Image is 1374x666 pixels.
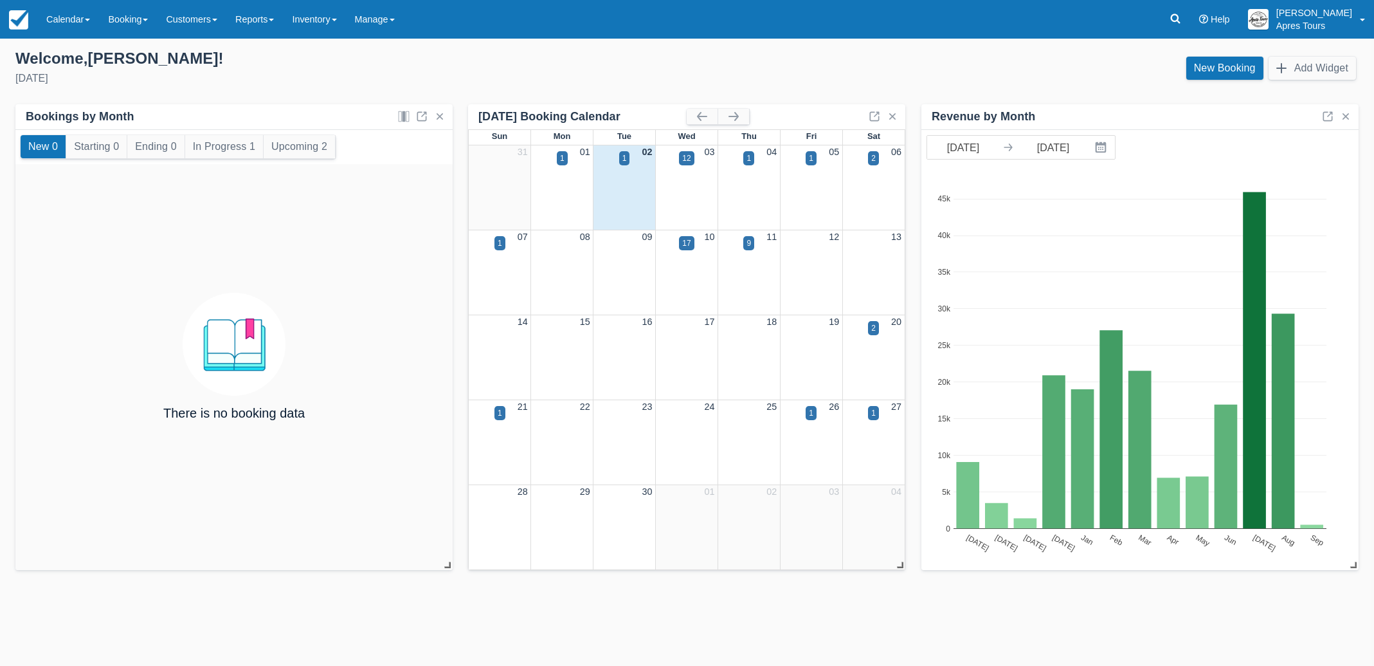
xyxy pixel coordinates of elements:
[554,131,571,141] span: Mon
[518,147,528,157] a: 31
[1211,14,1230,24] span: Help
[9,10,28,30] img: checkfront-main-nav-mini-logo.png
[766,486,777,497] a: 02
[704,147,714,157] a: 03
[1186,57,1263,80] a: New Booking
[1276,6,1352,19] p: [PERSON_NAME]
[704,402,714,412] a: 24
[15,71,677,86] div: [DATE]
[766,317,777,327] a: 18
[809,407,813,419] div: 1
[932,109,1035,124] div: Revenue by Month
[498,407,502,419] div: 1
[518,402,528,412] a: 21
[642,232,653,242] a: 09
[829,317,839,327] a: 19
[891,402,901,412] a: 27
[580,147,590,157] a: 01
[746,237,751,249] div: 9
[741,131,757,141] span: Thu
[127,135,184,158] button: Ending 0
[809,153,813,164] div: 1
[766,232,777,242] a: 11
[498,237,502,249] div: 1
[927,136,999,159] input: Start Date
[829,402,839,412] a: 26
[478,109,687,124] div: [DATE] Booking Calendar
[580,317,590,327] a: 15
[66,135,127,158] button: Starting 0
[580,402,590,412] a: 22
[704,317,714,327] a: 17
[622,153,627,164] div: 1
[518,486,528,497] a: 28
[617,131,631,141] span: Tue
[560,153,565,164] div: 1
[1276,19,1352,32] p: Apres Tours
[682,153,691,164] div: 12
[829,147,839,157] a: 05
[1248,9,1269,30] img: A1
[867,131,880,141] span: Sat
[678,131,695,141] span: Wed
[829,486,839,497] a: 03
[642,486,653,497] a: 30
[580,486,590,497] a: 29
[829,232,839,242] a: 12
[185,135,263,158] button: In Progress 1
[1199,15,1208,24] i: Help
[264,135,335,158] button: Upcoming 2
[580,232,590,242] a: 08
[642,317,653,327] a: 16
[21,135,66,158] button: New 0
[746,153,751,164] div: 1
[704,486,714,497] a: 01
[704,232,714,242] a: 10
[682,237,691,249] div: 17
[1017,136,1089,159] input: End Date
[163,406,305,420] h4: There is no booking data
[891,486,901,497] a: 04
[871,153,876,164] div: 2
[518,317,528,327] a: 14
[891,317,901,327] a: 20
[1269,57,1356,80] button: Add Widget
[766,402,777,412] a: 25
[806,131,817,141] span: Fri
[642,147,653,157] a: 02
[766,147,777,157] a: 04
[518,232,528,242] a: 07
[891,147,901,157] a: 06
[871,322,876,334] div: 2
[642,402,653,412] a: 23
[183,293,285,396] img: booking.png
[871,407,876,419] div: 1
[26,109,134,124] div: Bookings by Month
[1089,136,1115,159] button: Interact with the calendar and add the check-in date for your trip.
[15,49,677,68] div: Welcome , [PERSON_NAME] !
[891,232,901,242] a: 13
[492,131,507,141] span: Sun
